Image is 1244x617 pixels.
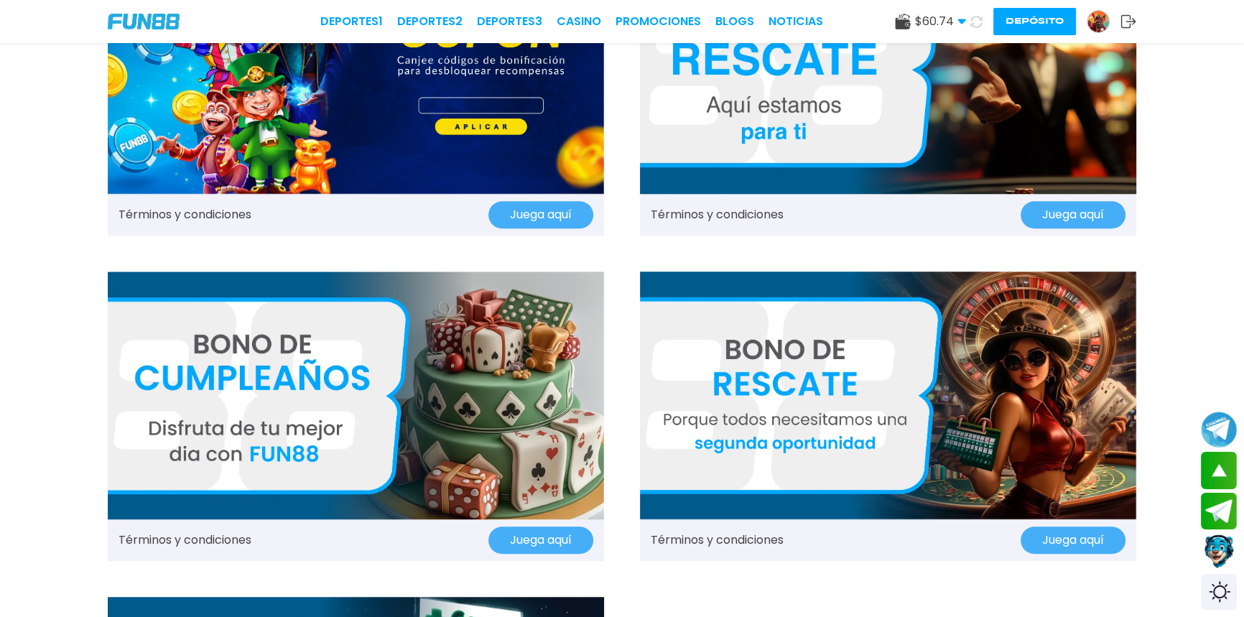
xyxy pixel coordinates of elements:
[1087,11,1109,32] img: Avatar
[715,13,754,30] a: BLOGS
[320,13,383,30] a: Deportes1
[1201,493,1237,530] button: Join telegram
[557,13,601,30] a: CASINO
[477,13,542,30] a: Deportes3
[1201,452,1237,489] button: scroll up
[488,526,593,554] button: Juega aquí
[640,272,1136,520] img: Promo Banner
[651,206,784,223] a: Términos y condiciones
[993,8,1076,35] button: Depósito
[119,206,251,223] a: Términos y condiciones
[616,13,701,30] a: Promociones
[1021,201,1125,228] button: Juega aquí
[108,272,604,520] img: Promo Banner
[1201,533,1237,570] button: Contact customer service
[1021,526,1125,554] button: Juega aquí
[397,13,463,30] a: Deportes2
[1201,574,1237,610] div: Switch theme
[769,13,823,30] a: NOTICIAS
[119,532,251,549] a: Términos y condiciones
[1087,10,1120,33] a: Avatar
[488,201,593,228] button: Juega aquí
[1201,411,1237,448] button: Join telegram channel
[651,532,784,549] a: Términos y condiciones
[108,14,180,29] img: Company Logo
[915,13,966,30] span: $ 60.74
